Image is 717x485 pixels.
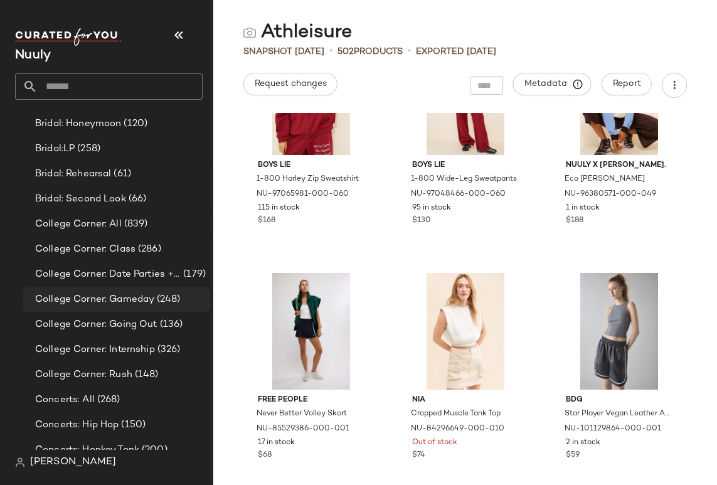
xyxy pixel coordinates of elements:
span: Concerts: Hip Hop [35,418,119,432]
span: College Corner: Gameday [35,292,154,307]
span: Bridal: Second Look [35,192,126,206]
span: Snapshot [DATE] [243,45,324,58]
span: $74 [412,450,425,461]
button: Request changes [243,73,337,95]
span: $130 [412,215,431,227]
div: Products [337,45,403,58]
span: (200) [139,443,167,457]
span: 1 in stock [566,203,600,214]
span: $168 [258,215,275,227]
span: 115 in stock [258,203,300,214]
span: Out of stock [412,437,457,449]
span: College Corner: Date Parties + Formals [35,267,181,282]
span: Boys Lie [258,160,364,171]
span: Cropped Muscle Tank Top [411,408,501,420]
span: (248) [154,292,180,307]
span: Concerts: Honkey Tonk [35,443,139,457]
span: Bridal: Rehearsal [35,167,111,181]
span: • [329,44,332,59]
span: $68 [258,450,272,461]
span: (286) [135,242,161,257]
span: Boys Lie [412,160,519,171]
span: NU-85529386-000-001 [257,424,349,435]
span: Never Better Volley Skort [257,408,347,420]
span: (66) [126,192,147,206]
span: College Corner: Rush [35,368,132,382]
span: Concerts: All [35,393,95,407]
span: 1-800 Harley Zip Sweatshirt [257,174,359,185]
span: 2 in stock [566,437,600,449]
span: (268) [95,393,120,407]
span: 95 in stock [412,203,451,214]
button: Report [602,73,652,95]
span: College Corner: Internship [35,343,155,357]
span: (839) [122,217,148,232]
span: (120) [121,117,147,131]
span: 502 [337,47,354,56]
span: NU-96380571-000-049 [565,189,656,200]
span: [PERSON_NAME] [30,455,116,470]
span: BDG [566,395,672,406]
span: Nuuly x [PERSON_NAME]. [566,160,672,171]
img: 101129864_001_b [556,273,682,390]
span: (148) [132,368,159,382]
span: 1-800 Wide-Leg Sweatpants [411,174,517,185]
span: College Corner: Class [35,242,135,257]
span: Free People [258,395,364,406]
span: $188 [566,215,583,227]
span: $59 [566,450,580,461]
span: Eco [PERSON_NAME] [565,174,645,185]
span: (61) [111,167,131,181]
span: (136) [157,317,183,332]
img: svg%3e [243,26,256,39]
span: NU-97048466-000-060 [411,189,506,200]
span: NU-97065981-000-060 [257,189,349,200]
span: College Corner: All [35,217,122,232]
span: (179) [181,267,206,282]
span: Request changes [254,79,327,89]
span: Report [612,79,641,89]
div: Athleisure [243,20,352,45]
img: svg%3e [15,457,25,467]
img: cfy_white_logo.C9jOOHJF.svg [15,28,122,46]
span: Metadata [524,78,581,90]
span: (150) [119,418,146,432]
span: • [408,44,411,59]
span: Star Player Vegan Leather Athletic Shorts [565,408,671,420]
button: Metadata [513,73,592,95]
span: (326) [155,343,181,357]
img: 84296649_010_b [402,273,529,390]
span: Nia [412,395,519,406]
span: (258) [75,142,100,156]
span: NU-101129864-000-001 [565,424,661,435]
p: Exported [DATE] [416,45,496,58]
span: Bridal: Honeymoon [35,117,121,131]
span: NU-84296649-000-010 [411,424,504,435]
span: Current Company Name [15,49,51,62]
span: 17 in stock [258,437,295,449]
span: College Corner: Going Out [35,317,157,332]
span: Bridal:LP [35,142,75,156]
img: 85529386_001_b [248,273,374,390]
